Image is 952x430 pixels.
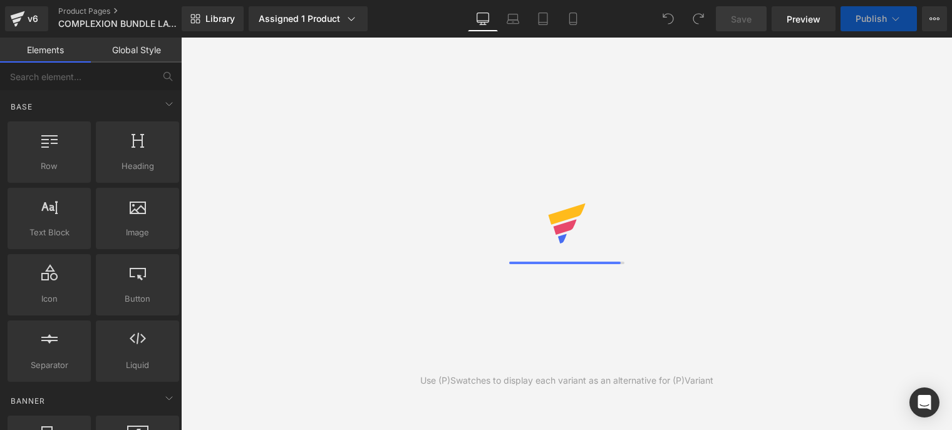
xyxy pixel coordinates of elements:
button: More [922,6,947,31]
button: Undo [656,6,681,31]
a: Mobile [558,6,588,31]
span: Preview [787,13,820,26]
a: New Library [182,6,244,31]
span: Image [100,226,175,239]
a: v6 [5,6,48,31]
span: Separator [11,359,87,372]
button: Redo [686,6,711,31]
span: Button [100,292,175,305]
span: Banner [9,395,46,407]
span: COMPLEXION BUNDLE LATEST LIVE [58,19,178,29]
span: Publish [856,14,887,24]
a: Laptop [498,6,528,31]
a: Preview [772,6,836,31]
a: Product Pages [58,6,202,16]
span: Library [205,13,235,24]
div: Open Intercom Messenger [909,387,939,417]
a: Desktop [468,6,498,31]
div: Assigned 1 Product [259,13,358,25]
span: Base [9,101,34,113]
div: v6 [25,11,41,27]
a: Global Style [91,38,182,63]
span: Save [731,13,752,26]
span: Icon [11,292,87,305]
span: Liquid [100,359,175,372]
a: Tablet [528,6,558,31]
div: Use (P)Swatches to display each variant as an alternative for (P)Variant [420,374,713,387]
span: Row [11,160,87,173]
button: Publish [841,6,917,31]
span: Heading [100,160,175,173]
span: Text Block [11,226,87,239]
